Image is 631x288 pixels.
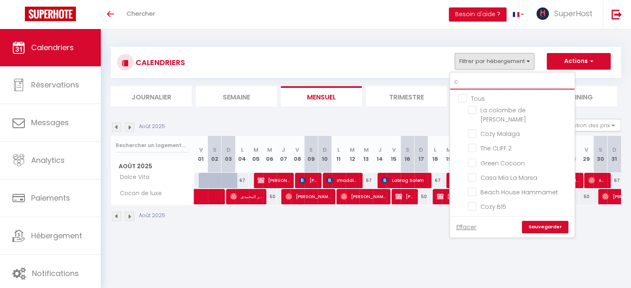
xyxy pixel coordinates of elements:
input: Rechercher un logement... [450,75,575,90]
th: 07 [277,136,290,173]
span: Casa Mia La Marsa [480,174,537,182]
abbr: V [199,146,203,154]
span: Labrag Salem [382,172,427,188]
li: Semaine [196,86,277,106]
th: 15 [387,136,400,173]
th: 11 [332,136,346,173]
abbr: D [612,146,616,154]
button: Filtrer par hébergement [455,53,534,70]
abbr: M [364,146,369,154]
abbr: M [267,146,272,154]
span: [PERSON_NAME] [258,172,290,188]
th: 12 [346,136,359,173]
span: Beach House Hammamet [480,188,558,196]
button: Gestion des prix [559,119,621,131]
abbr: S [213,146,217,154]
img: logout [612,9,622,19]
abbr: D [419,146,423,154]
th: 10 [318,136,331,173]
button: Besoin d'aide ? [449,7,507,22]
th: 04 [235,136,249,173]
abbr: J [282,146,285,154]
span: Août 2025 [111,160,194,172]
span: [PERSON_NAME] [285,189,331,204]
th: 17 [414,136,428,173]
div: 67 [359,173,373,188]
th: 05 [249,136,263,173]
abbr: M [446,146,451,154]
span: Analytics [31,155,65,165]
button: Actions [547,53,611,70]
div: Filtrer par hébergement [449,72,575,238]
th: 30 [593,136,607,173]
img: Super Booking [25,7,76,21]
p: Août 2025 [139,212,165,220]
abbr: V [392,146,395,154]
span: Chercher [127,9,155,18]
abbr: S [598,146,602,154]
span: Imaddine Antra [326,172,358,188]
a: Effacer [456,223,476,232]
th: 18 [428,136,442,173]
div: 50 [580,189,593,204]
span: Dolce Vita [112,173,151,182]
span: Cocon de luxe [112,189,164,198]
span: SuperHost [554,8,592,19]
abbr: J [378,146,382,154]
div: 67 [428,173,442,188]
abbr: D [323,146,327,154]
button: Ouvrir le widget de chat LiveChat [7,3,32,28]
abbr: L [434,146,436,154]
li: Planning [536,86,617,106]
abbr: M [350,146,355,154]
li: Trimestre [366,86,447,106]
span: Notifications [32,268,79,278]
abbr: S [309,146,313,154]
span: [PERSON_NAME] [341,189,386,204]
th: 16 [401,136,414,173]
th: 08 [290,136,304,173]
li: Mensuel [281,86,362,106]
th: 29 [580,136,593,173]
abbr: S [406,146,409,154]
span: Green Cocoon [480,159,525,167]
div: 50 [414,189,428,204]
th: 19 [442,136,456,173]
span: Amel Sediri [588,172,607,188]
th: 14 [373,136,387,173]
span: Messages [31,117,69,128]
th: 09 [304,136,318,173]
span: [PERSON_NAME] [437,189,469,204]
th: 31 [607,136,621,173]
div: 67 [607,173,621,188]
input: Rechercher un logement... [116,138,189,153]
th: 13 [359,136,373,173]
p: Août 2025 [139,123,165,131]
div: 67 [235,173,249,188]
abbr: M [253,146,258,154]
span: La colombe de [PERSON_NAME] [480,106,526,123]
li: Journalier [111,86,192,106]
th: 02 [208,136,222,173]
th: 01 [194,136,208,173]
abbr: V [585,146,588,154]
th: 06 [263,136,277,173]
div: 50 [263,189,277,204]
span: [PERSON_NAME] [395,189,414,204]
span: [PERSON_NAME] [299,172,317,188]
span: بندر المحمدي [230,189,262,204]
img: ... [536,7,549,20]
span: Calendriers [31,42,74,53]
abbr: D [227,146,231,154]
abbr: V [295,146,299,154]
a: Sauvegarder [522,221,568,233]
abbr: L [241,146,244,154]
span: Hébergement [31,230,82,241]
span: Paiements [31,193,70,203]
abbr: L [337,146,340,154]
span: Réservations [31,80,79,90]
th: 03 [222,136,235,173]
h3: CALENDRIERS [134,53,185,72]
